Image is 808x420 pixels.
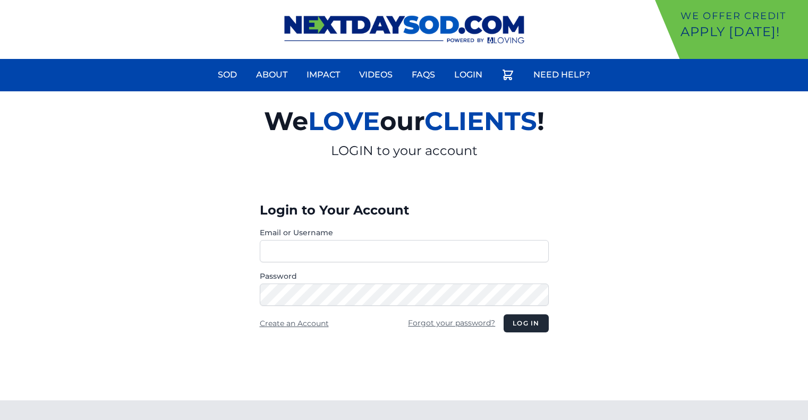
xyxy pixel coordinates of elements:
a: About [250,62,294,88]
label: Email or Username [260,227,549,238]
a: Need Help? [527,62,597,88]
a: Videos [353,62,399,88]
h3: Login to Your Account [260,202,549,219]
a: Login [448,62,489,88]
span: LOVE [308,106,380,136]
h2: We our ! [141,100,668,142]
a: Create an Account [260,319,329,328]
a: Impact [300,62,346,88]
button: Log in [504,314,548,332]
a: FAQs [405,62,441,88]
p: Apply [DATE]! [681,23,804,40]
a: Forgot your password? [408,318,495,328]
label: Password [260,271,549,281]
a: Sod [211,62,243,88]
p: LOGIN to your account [141,142,668,159]
span: CLIENTS [424,106,537,136]
p: We offer Credit [681,8,804,23]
